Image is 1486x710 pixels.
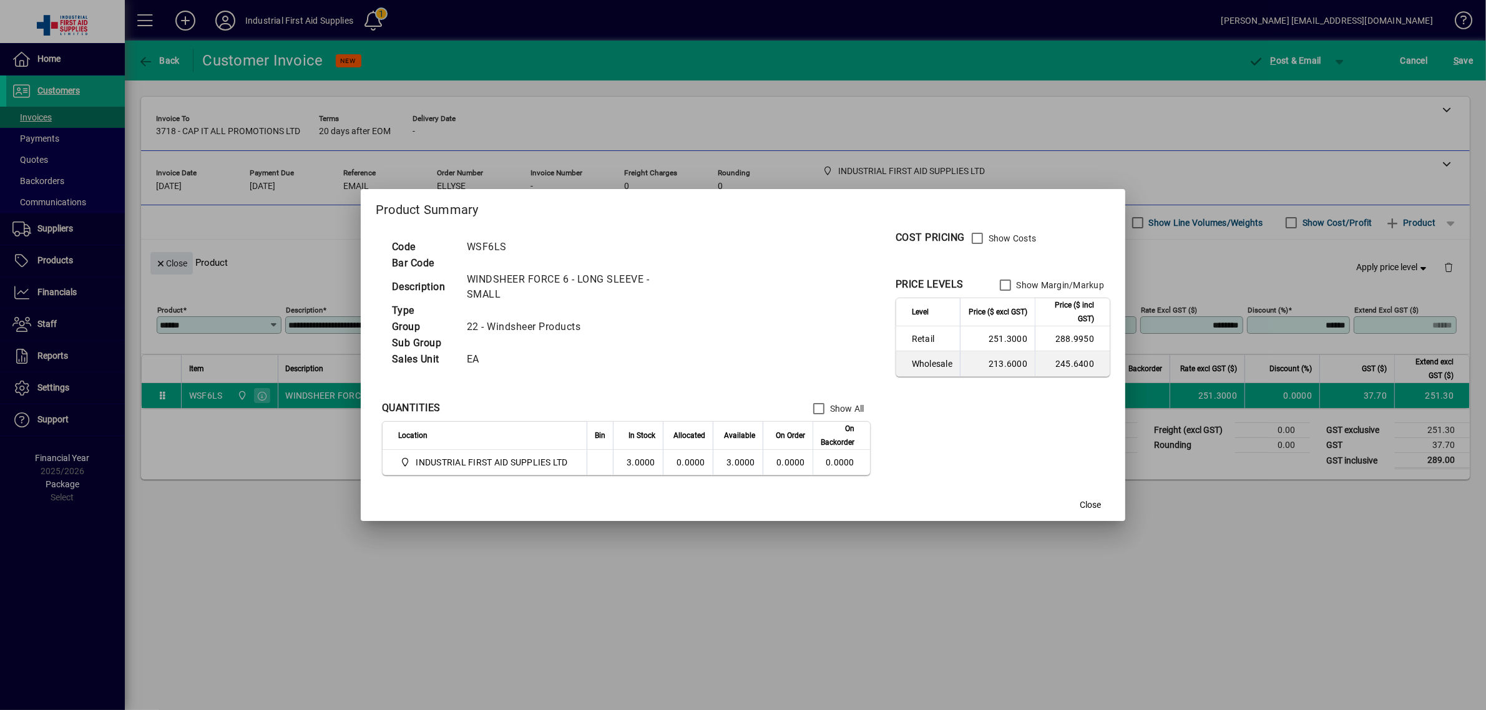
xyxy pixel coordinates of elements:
[595,429,605,442] span: Bin
[461,271,688,303] td: WINDSHEER FORCE 6 - LONG SLEEVE - SMALL
[896,230,965,245] div: COST PRICING
[673,429,705,442] span: Allocated
[821,422,854,449] span: On Backorder
[628,429,655,442] span: In Stock
[1043,298,1094,326] span: Price ($ incl GST)
[416,456,568,469] span: INDUSTRIAL FIRST AID SUPPLIES LTD
[813,450,870,475] td: 0.0000
[386,303,461,319] td: Type
[1070,494,1110,516] button: Close
[361,189,1125,225] h2: Product Summary
[398,429,428,442] span: Location
[828,402,864,415] label: Show All
[960,351,1035,376] td: 213.6000
[960,326,1035,351] td: 251.3000
[776,457,805,467] span: 0.0000
[663,450,713,475] td: 0.0000
[461,351,688,367] td: EA
[386,239,461,255] td: Code
[912,305,929,319] span: Level
[896,277,964,292] div: PRICE LEVELS
[912,357,952,370] span: Wholesale
[1014,279,1105,291] label: Show Margin/Markup
[1080,498,1101,512] span: Close
[386,255,461,271] td: Bar Code
[912,333,952,345] span: Retail
[382,401,441,416] div: QUANTITIES
[386,335,461,351] td: Sub Group
[776,429,805,442] span: On Order
[613,450,663,475] td: 3.0000
[386,271,461,303] td: Description
[461,239,688,255] td: WSF6LS
[1035,326,1110,351] td: 288.9950
[713,450,763,475] td: 3.0000
[1035,351,1110,376] td: 245.6400
[461,319,688,335] td: 22 - Windsheer Products
[398,455,573,470] span: INDUSTRIAL FIRST AID SUPPLIES LTD
[386,319,461,335] td: Group
[386,351,461,367] td: Sales Unit
[986,232,1037,245] label: Show Costs
[969,305,1027,319] span: Price ($ excl GST)
[724,429,755,442] span: Available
